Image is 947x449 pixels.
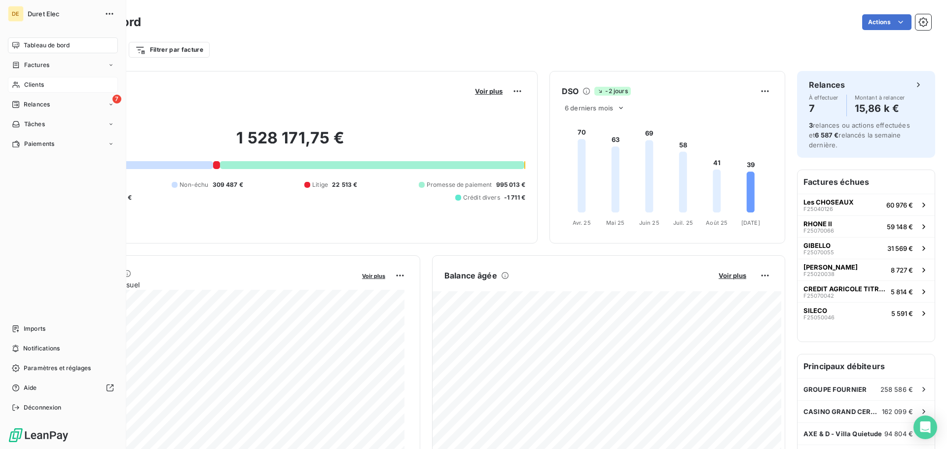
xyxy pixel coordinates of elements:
[855,101,905,116] h4: 15,86 k €
[891,310,913,317] span: 5 591 €
[880,385,913,393] span: 258 586 €
[332,180,357,189] span: 22 513 €
[8,380,118,396] a: Aide
[606,219,624,226] tspan: Mai 25
[798,259,935,280] button: [PERSON_NAME]F250200388 727 €
[56,128,525,158] h2: 1 528 171,75 €
[24,61,49,69] span: Factures
[891,266,913,274] span: 8 727 €
[716,271,749,280] button: Voir plus
[496,180,525,189] span: 995 013 €
[798,215,935,237] button: RHONE IIF2507006659 148 €
[24,80,44,89] span: Clients
[803,198,854,206] span: Les CHOSEAUX
[809,101,838,116] h4: 7
[809,121,910,149] span: relances ou actions effectuées et relancés la semaine dernière.
[112,95,121,104] span: 7
[719,272,746,279] span: Voir plus
[359,271,388,280] button: Voir plus
[809,95,838,101] span: À effectuer
[56,279,355,290] span: Chiffre d'affaires mensuel
[855,95,905,101] span: Montant à relancer
[803,220,832,228] span: RHONE II
[706,219,728,226] tspan: Août 25
[803,430,882,438] span: AXE & D - Villa Quietude
[803,385,867,393] span: GROUPE FOURNIER
[213,180,243,189] span: 309 487 €
[24,139,54,148] span: Paiements
[8,427,69,443] img: Logo LeanPay
[463,193,500,202] span: Crédit divers
[427,180,492,189] span: Promesse de paiement
[24,41,70,50] span: Tableau de bord
[565,104,613,112] span: 6 derniers mois
[24,403,62,412] span: Déconnexion
[803,408,882,415] span: CASINO GRAND CERCLE
[8,6,24,22] div: DE
[886,201,913,209] span: 60 976 €
[798,170,935,194] h6: Factures échues
[180,180,208,189] span: Non-échu
[312,180,328,189] span: Litige
[803,242,831,249] span: GIBELLO
[815,131,838,139] span: 6 587 €
[504,193,525,202] span: -1 711 €
[862,14,911,30] button: Actions
[884,430,913,438] span: 94 804 €
[809,121,813,129] span: 3
[798,237,935,259] button: GIBELLOF2507005531 569 €
[594,87,630,96] span: -2 jours
[24,120,45,129] span: Tâches
[129,42,210,58] button: Filtrer par facture
[803,228,834,234] span: F25070066
[803,206,833,212] span: F25040126
[891,288,913,296] span: 5 814 €
[803,263,858,271] span: [PERSON_NAME]
[887,244,913,252] span: 31 569 €
[803,307,827,314] span: SILECO
[444,270,497,281] h6: Balance âgée
[562,85,579,97] h6: DSO
[798,280,935,302] button: CREDIT AGRICOLE TITRESF250700425 814 €
[798,302,935,324] button: SILECOF250500465 591 €
[887,223,913,231] span: 59 148 €
[472,87,506,96] button: Voir plus
[362,273,385,279] span: Voir plus
[24,383,37,392] span: Aide
[573,219,591,226] tspan: Avr. 25
[803,249,834,255] span: F25070055
[23,344,60,353] span: Notifications
[798,354,935,378] h6: Principaux débiteurs
[803,271,835,277] span: F25020038
[913,415,937,439] div: Open Intercom Messenger
[673,219,693,226] tspan: Juil. 25
[741,219,760,226] tspan: [DATE]
[639,219,659,226] tspan: Juin 25
[28,10,99,18] span: Duret Elec
[24,100,50,109] span: Relances
[798,194,935,215] button: Les CHOSEAUXF2504012660 976 €
[882,408,913,415] span: 162 099 €
[803,285,887,293] span: CREDIT AGRICOLE TITRES
[24,324,45,333] span: Imports
[475,87,503,95] span: Voir plus
[24,364,91,373] span: Paramètres et réglages
[809,79,845,91] h6: Relances
[803,314,835,320] span: F25050046
[803,293,834,299] span: F25070042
